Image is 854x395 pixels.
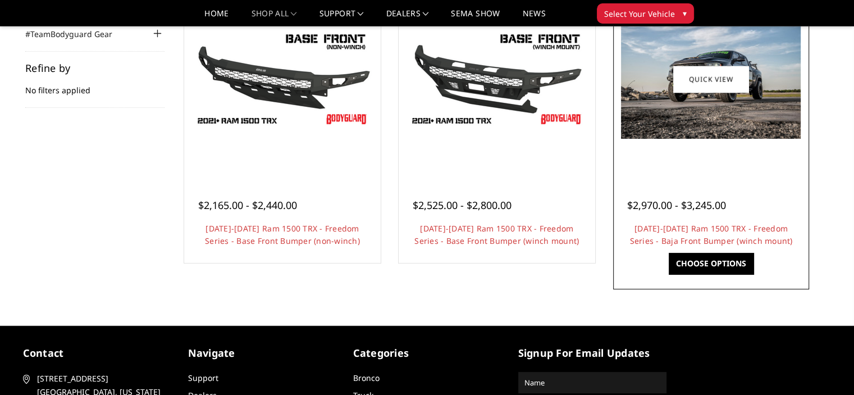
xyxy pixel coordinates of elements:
[604,8,675,20] span: Select Your Vehicle
[683,7,687,19] span: ▾
[627,198,726,212] span: $2,970.00 - $3,245.00
[188,373,218,383] a: Support
[319,10,364,26] a: Support
[629,223,792,246] a: [DATE]-[DATE] Ram 1500 TRX - Freedom Series - Baja Front Bumper (winch mount)
[193,29,372,130] img: 2021-2024 Ram 1500 TRX - Freedom Series - Base Front Bumper (non-winch)
[520,374,665,392] input: Name
[25,63,165,108] div: No filters applied
[353,346,501,361] h5: Categories
[25,28,126,40] a: #TeamBodyguard Gear
[451,10,500,26] a: SEMA Show
[23,346,171,361] h5: contact
[597,3,694,24] button: Select Your Vehicle
[25,63,165,73] h5: Refine by
[522,10,545,26] a: News
[198,198,297,212] span: $2,165.00 - $2,440.00
[205,223,360,246] a: [DATE]-[DATE] Ram 1500 TRX - Freedom Series - Base Front Bumper (non-winch)
[621,19,801,139] img: 2021-2024 Ram 1500 TRX - Freedom Series - Baja Front Bumper (winch mount)
[414,223,579,246] a: [DATE]-[DATE] Ram 1500 TRX - Freedom Series - Base Front Bumper (winch mount)
[353,373,380,383] a: Bronco
[673,66,748,92] a: Quick view
[413,198,512,212] span: $2,525.00 - $2,800.00
[669,253,753,274] a: Choose Options
[204,10,229,26] a: Home
[252,10,297,26] a: shop all
[386,10,429,26] a: Dealers
[518,346,666,361] h5: signup for email updates
[188,346,336,361] h5: Navigate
